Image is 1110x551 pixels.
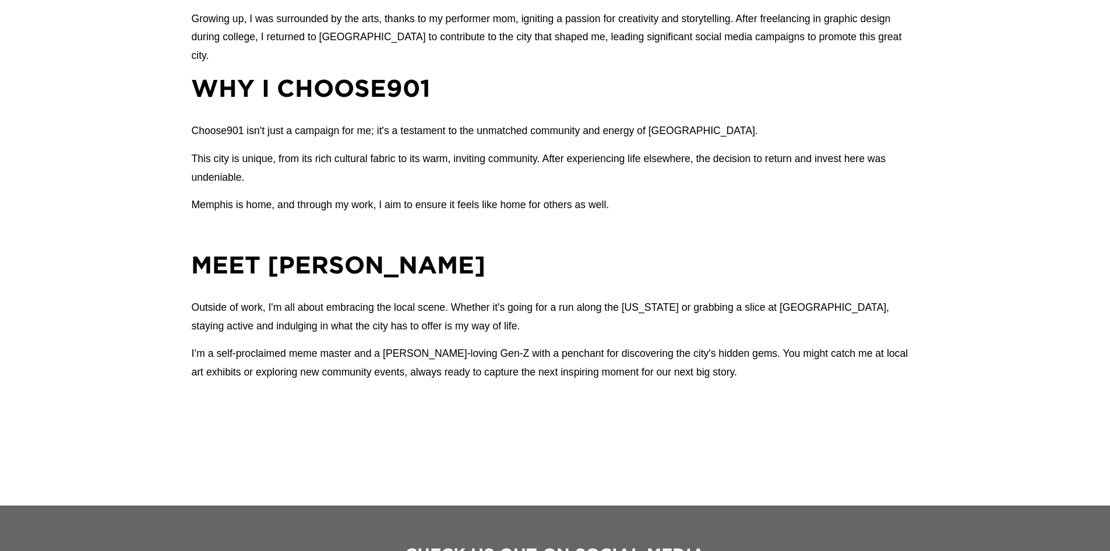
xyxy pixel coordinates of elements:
[191,122,918,141] p: Choose901 isn't just a campaign for me; it's a testament to the unmatched community and energy of...
[191,345,918,381] p: I’m a self-proclaimed meme master and a [PERSON_NAME]-loving Gen-Z with a penchant for discoverin...
[191,196,918,215] p: Memphis is home, and through my work, I aim to ensure it feels like home for others as well.
[191,150,918,187] p: This city is unique, from its rich cultural fabric to its warm, inviting community. After experie...
[191,72,918,104] h2: Why I Choose901
[191,248,918,280] h2: MEET [PERSON_NAME]
[191,299,918,335] p: Outside of work, I'm all about embracing the local scene. Whether it's going for a run along the ...
[191,10,918,65] p: Growing up, I was surrounded by the arts, thanks to my performer mom, igniting a passion for crea...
